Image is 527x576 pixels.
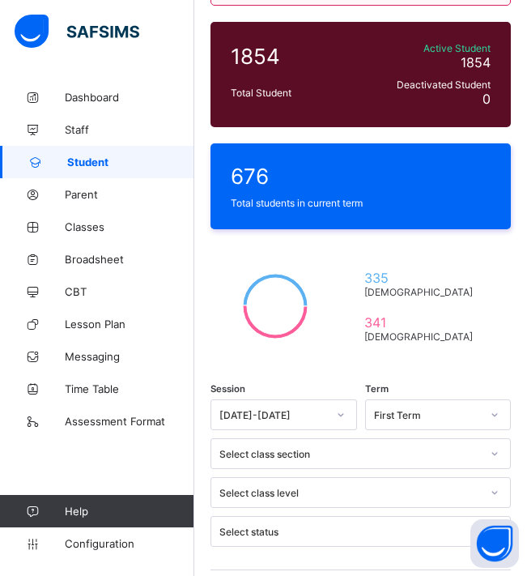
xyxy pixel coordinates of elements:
[15,15,139,49] img: safsims
[65,285,194,298] span: CBT
[67,156,194,169] span: Student
[65,188,194,201] span: Parent
[219,487,481,499] div: Select class level
[65,382,194,395] span: Time Table
[364,270,491,286] span: 335
[210,383,245,395] span: Session
[65,505,193,518] span: Help
[364,79,491,91] span: Deactivated Student
[364,314,491,331] span: 341
[461,54,491,70] span: 1854
[231,44,356,69] span: 1854
[65,220,194,233] span: Classes
[219,409,327,421] div: [DATE]-[DATE]
[364,331,491,343] span: [DEMOGRAPHIC_DATA]
[219,448,481,460] div: Select class section
[364,42,491,54] span: Active Student
[227,83,360,103] div: Total Student
[65,91,194,104] span: Dashboard
[65,123,194,136] span: Staff
[231,197,491,209] span: Total students in current term
[374,409,482,421] div: First Term
[65,318,194,331] span: Lesson Plan
[365,383,389,395] span: Term
[65,253,194,266] span: Broadsheet
[65,537,193,550] span: Configuration
[231,164,491,189] span: 676
[219,526,481,538] div: Select status
[470,519,519,568] button: Open asap
[65,415,194,428] span: Assessment Format
[482,91,491,107] span: 0
[65,350,194,363] span: Messaging
[364,286,491,298] span: [DEMOGRAPHIC_DATA]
